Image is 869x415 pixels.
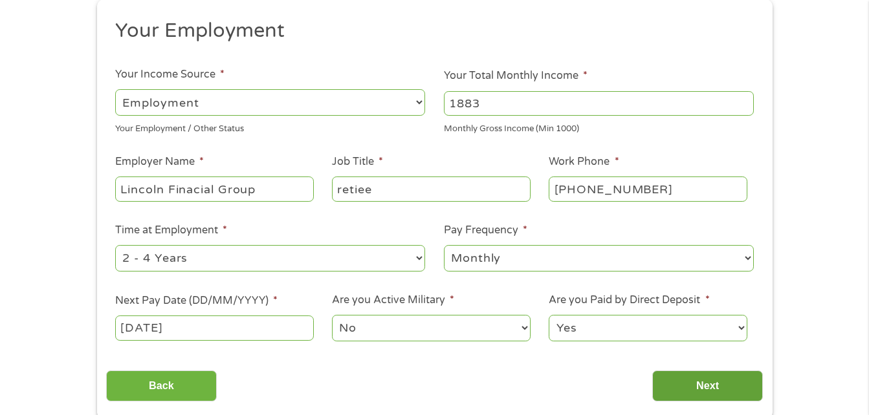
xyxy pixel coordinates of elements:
input: Back [106,370,217,402]
label: Job Title [332,155,383,169]
input: Walmart [115,176,313,201]
label: Are you Paid by Direct Deposit [549,293,709,307]
h2: Your Employment [115,18,744,44]
label: Time at Employment [115,224,227,237]
label: Employer Name [115,155,204,169]
input: (231) 754-4010 [549,176,747,201]
label: Your Total Monthly Income [444,69,588,83]
input: Next [652,370,763,402]
div: Your Employment / Other Status [115,118,425,136]
input: Use the arrow keys to pick a date [115,315,313,340]
input: Cashier [332,176,530,201]
div: Monthly Gross Income (Min 1000) [444,118,754,136]
input: 1800 [444,91,754,116]
label: Work Phone [549,155,619,169]
label: Are you Active Military [332,293,454,307]
label: Next Pay Date (DD/MM/YYYY) [115,294,278,308]
label: Your Income Source [115,68,225,81]
label: Pay Frequency [444,224,527,237]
